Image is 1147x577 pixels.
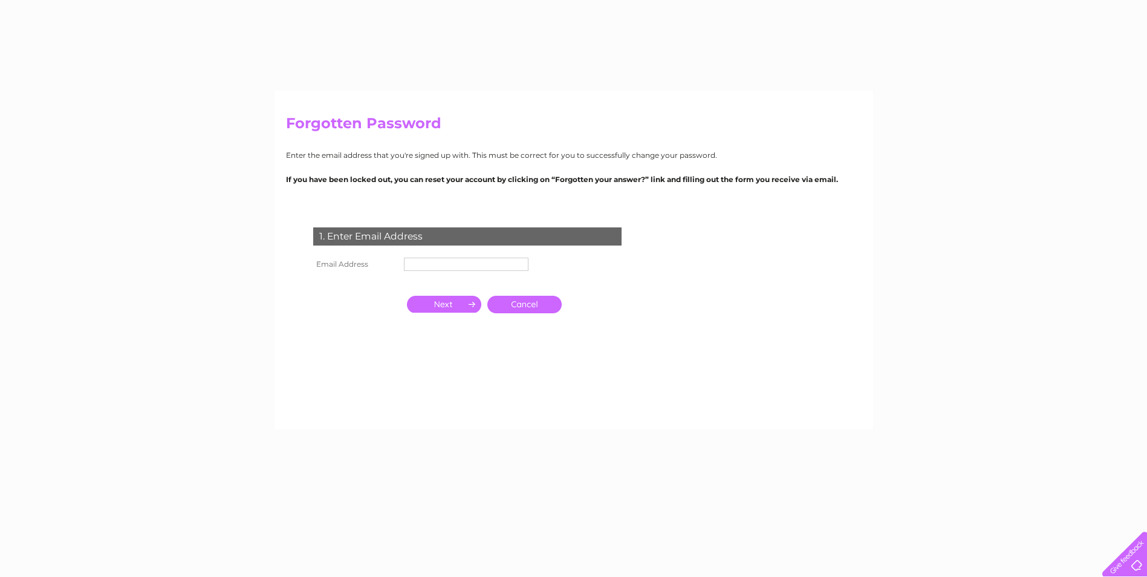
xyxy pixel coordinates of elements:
[310,255,401,274] th: Email Address
[286,174,862,185] p: If you have been locked out, you can reset your account by clicking on “Forgotten your answer?” l...
[286,149,862,161] p: Enter the email address that you're signed up with. This must be correct for you to successfully ...
[487,296,562,313] a: Cancel
[313,227,622,246] div: 1. Enter Email Address
[286,115,862,138] h2: Forgotten Password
